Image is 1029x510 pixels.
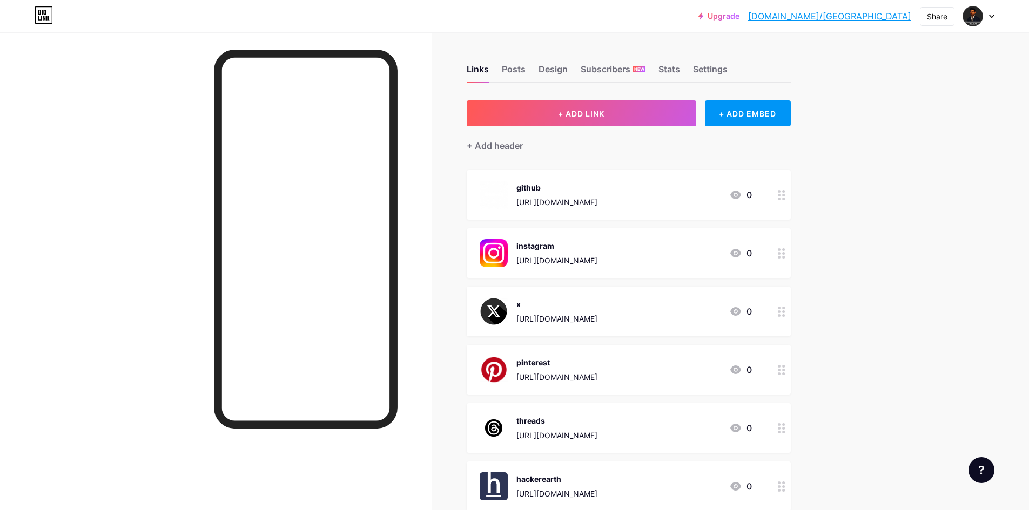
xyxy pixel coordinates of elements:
[516,488,597,499] div: [URL][DOMAIN_NAME]
[698,12,739,21] a: Upgrade
[729,421,752,434] div: 0
[480,181,508,209] img: github
[927,11,947,22] div: Share
[516,182,597,193] div: github
[634,66,644,72] span: NEW
[748,10,911,23] a: [DOMAIN_NAME]/[GEOGRAPHIC_DATA]
[516,196,597,208] div: [URL][DOMAIN_NAME]
[516,473,597,485] div: hackerearth
[658,63,680,82] div: Stats
[729,480,752,493] div: 0
[539,63,568,82] div: Design
[467,63,489,82] div: Links
[480,356,508,384] img: pinterest
[502,63,526,82] div: Posts
[693,63,728,82] div: Settings
[480,239,508,267] img: instagram
[480,472,508,500] img: hackerearth
[480,414,508,442] img: threads
[516,415,597,426] div: threads
[467,100,696,126] button: + ADD LINK
[516,240,597,251] div: instagram
[516,371,597,383] div: [URL][DOMAIN_NAME]
[581,63,645,82] div: Subscribers
[729,305,752,318] div: 0
[729,363,752,376] div: 0
[729,188,752,201] div: 0
[729,247,752,260] div: 0
[516,298,597,310] div: x
[516,255,597,266] div: [URL][DOMAIN_NAME]
[516,313,597,324] div: [URL][DOMAIN_NAME]
[516,430,597,441] div: [URL][DOMAIN_NAME]
[516,357,597,368] div: pinterest
[558,109,604,118] span: + ADD LINK
[467,139,523,152] div: + Add header
[705,100,791,126] div: + ADD EMBED
[963,6,983,26] img: MD.Tanvir Lahari
[480,297,508,325] img: x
